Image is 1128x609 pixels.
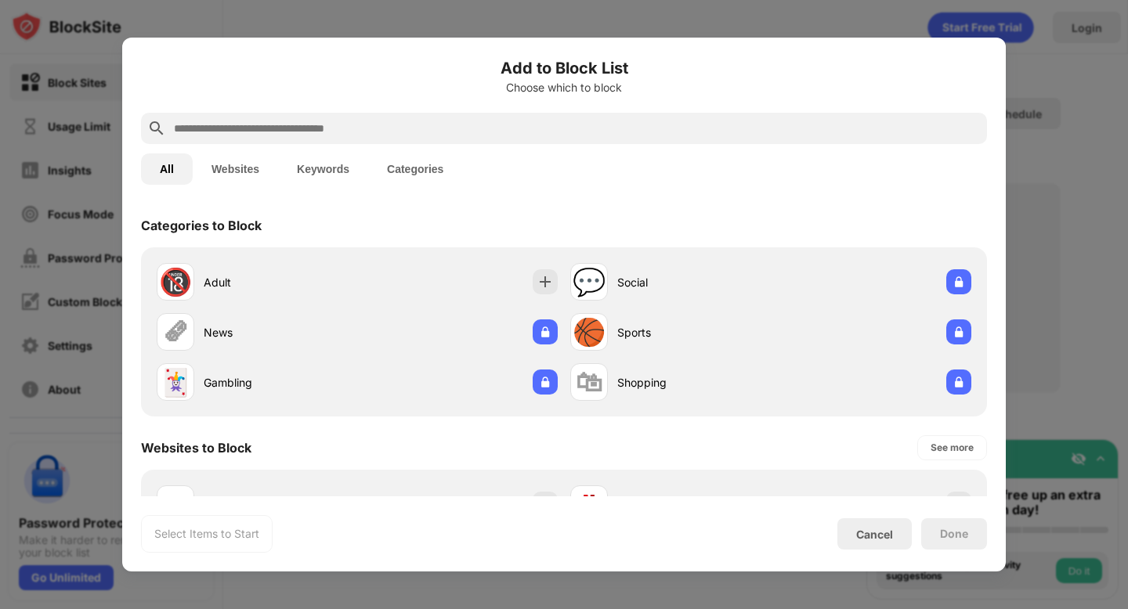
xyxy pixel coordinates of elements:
[573,316,606,348] div: 🏀
[204,496,357,513] div: [DOMAIN_NAME]
[141,81,987,94] div: Choose which to block
[617,324,771,341] div: Sports
[576,366,602,398] div: 🛍
[278,153,368,185] button: Keywords
[617,496,771,513] div: [DOMAIN_NAME]
[166,495,185,514] img: favicons
[617,274,771,290] div: Social
[580,495,598,514] img: favicons
[159,266,192,298] div: 🔞
[931,440,974,456] div: See more
[159,366,192,398] div: 🃏
[162,316,189,348] div: 🗞
[193,153,278,185] button: Websites
[141,440,251,456] div: Websites to Block
[141,218,262,233] div: Categories to Block
[617,374,771,391] div: Shopping
[147,119,166,138] img: search.svg
[204,374,357,391] div: Gambling
[154,526,259,542] div: Select Items to Start
[204,274,357,290] div: Adult
[141,153,193,185] button: All
[141,56,987,80] h6: Add to Block List
[368,153,462,185] button: Categories
[204,324,357,341] div: News
[573,266,606,298] div: 💬
[940,528,968,540] div: Done
[856,528,893,541] div: Cancel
